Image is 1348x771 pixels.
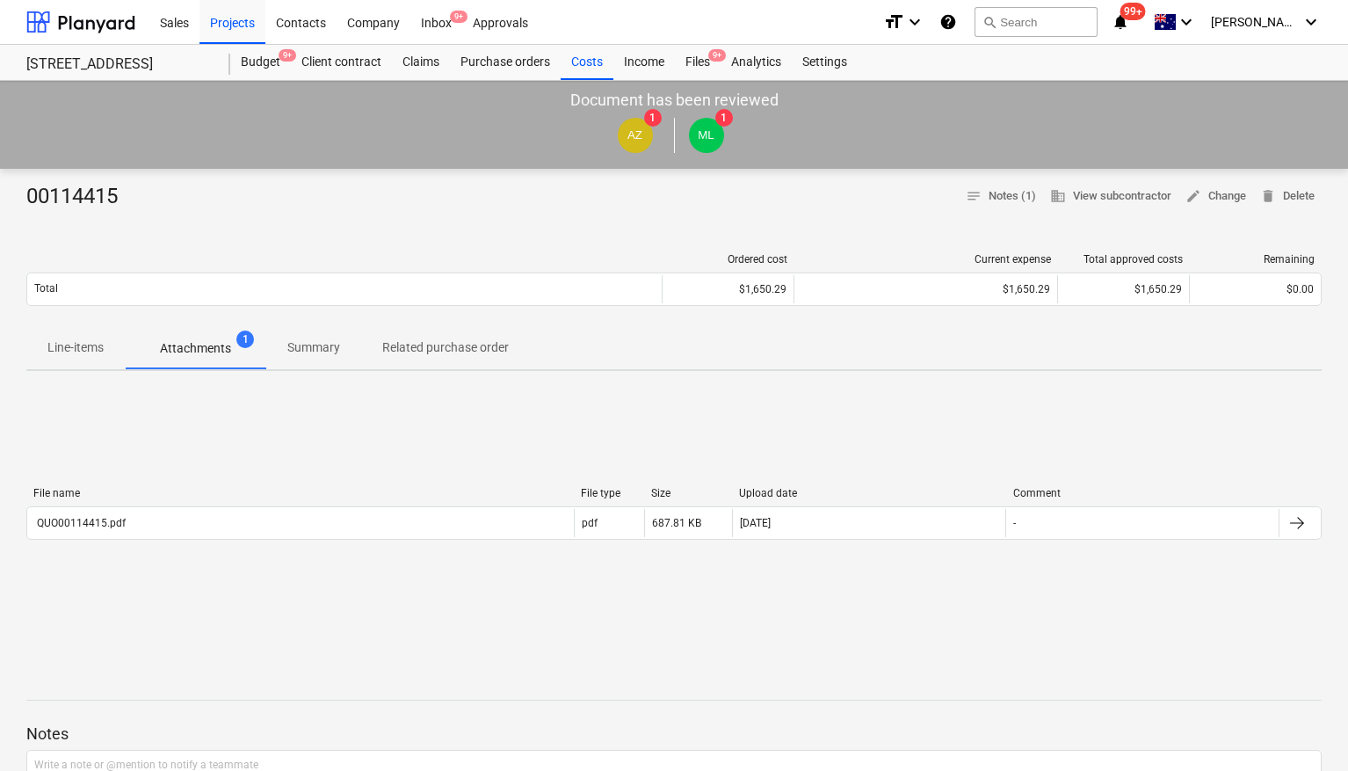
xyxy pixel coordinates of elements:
[1013,517,1016,529] div: -
[26,724,1322,745] p: Notes
[1043,183,1178,210] button: View subcontractor
[652,517,701,529] div: 687.81 KB
[287,338,340,357] p: Summary
[651,487,725,499] div: Size
[1176,11,1197,33] i: keyboard_arrow_down
[698,128,714,142] span: ML
[34,517,126,529] div: QUO00114415.pdf
[279,49,296,62] span: 9+
[26,55,209,74] div: [STREET_ADDRESS]
[582,517,598,529] div: pdf
[982,15,997,29] span: search
[1260,687,1348,771] iframe: Chat Widget
[689,118,724,153] div: Matt Lebon
[581,487,637,499] div: File type
[966,188,982,204] span: notes
[450,11,467,23] span: 9+
[1185,188,1201,204] span: edit
[1185,186,1246,207] span: Change
[966,186,1036,207] span: Notes (1)
[1050,186,1171,207] span: View subcontractor
[670,283,786,295] div: $1,650.29
[230,45,291,80] div: Budget
[675,45,721,80] a: Files9+
[618,118,653,153] div: Andrew Zheng
[47,338,104,357] p: Line-items
[34,281,58,296] p: Total
[1120,3,1146,20] span: 99+
[230,45,291,80] a: Budget9+
[975,7,1098,37] button: Search
[561,45,613,80] a: Costs
[1260,188,1276,204] span: delete
[1065,253,1183,265] div: Total approved costs
[739,487,999,499] div: Upload date
[1253,183,1322,210] button: Delete
[1050,188,1066,204] span: business
[1197,283,1314,295] div: $0.00
[959,183,1043,210] button: Notes (1)
[450,45,561,80] a: Purchase orders
[26,183,132,211] div: 00114415
[792,45,858,80] a: Settings
[715,109,733,127] span: 1
[33,487,567,499] div: File name
[627,128,642,142] span: AZ
[721,45,792,80] a: Analytics
[1301,11,1322,33] i: keyboard_arrow_down
[801,253,1051,265] div: Current expense
[392,45,450,80] a: Claims
[1112,11,1129,33] i: notifications
[160,339,231,358] p: Attachments
[1211,15,1299,29] span: [PERSON_NAME]
[291,45,392,80] a: Client contract
[613,45,675,80] a: Income
[1013,487,1273,499] div: Comment
[1178,183,1253,210] button: Change
[904,11,925,33] i: keyboard_arrow_down
[1065,283,1182,295] div: $1,650.29
[740,517,771,529] div: [DATE]
[708,49,726,62] span: 9+
[670,253,787,265] div: Ordered cost
[883,11,904,33] i: format_size
[1260,186,1315,207] span: Delete
[236,331,254,348] span: 1
[939,11,957,33] i: Knowledge base
[675,45,721,80] div: Files
[382,338,509,357] p: Related purchase order
[644,109,662,127] span: 1
[570,90,779,111] p: Document has been reviewed
[1197,253,1315,265] div: Remaining
[801,283,1050,295] div: $1,650.29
